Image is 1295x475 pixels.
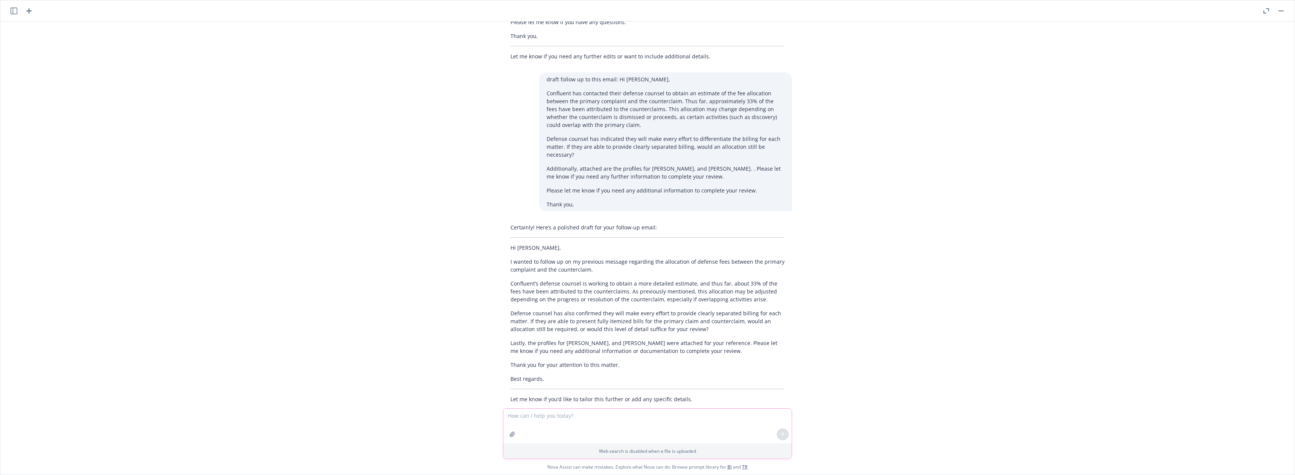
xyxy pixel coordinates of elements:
[547,135,785,159] p: Defense counsel has indicated they will make every effort to differentiate the billing for each m...
[508,448,787,454] p: Web search is disabled when a file is uploaded
[510,395,785,403] p: Let me know if you’d like to tailor this further or add any specific details.
[547,186,785,194] p: Please let me know if you need any additional information to complete your review.
[547,89,785,129] p: Confluent has contacted their defense counsel to obtain an estimate of the fee allocation between...
[547,200,785,208] p: Thank you,
[547,75,785,83] p: draft follow up to this email: Hi [PERSON_NAME],
[547,165,785,180] p: Additionally, attached are the profiles for [PERSON_NAME], and [PERSON_NAME]. . Please let me kno...
[510,375,785,383] p: Best regards,
[727,464,732,470] a: BI
[510,244,785,252] p: Hi [PERSON_NAME],
[510,280,785,303] p: Confluent’s defense counsel is working to obtain a more detailed estimate, and thus far, about 33...
[510,309,785,333] p: Defense counsel has also confirmed they will make every effort to provide clearly separated billi...
[510,52,785,60] p: Let me know if you need any further edits or want to include additional details.
[510,223,785,231] p: Certainly! Here’s a polished draft for your follow-up email:
[510,32,785,40] p: Thank you,
[510,258,785,273] p: I wanted to follow up on my previous message regarding the allocation of defense fees between the...
[742,464,748,470] a: TR
[510,361,785,369] p: Thank you for your attention to this matter.
[510,18,785,26] p: Please let me know if you have any questions.
[3,459,1292,475] span: Nova Assist can make mistakes. Explore what Nova can do: Browse prompt library for and
[510,339,785,355] p: Lastly, the profiles for [PERSON_NAME], and [PERSON_NAME] were attached for your reference. Pleas...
